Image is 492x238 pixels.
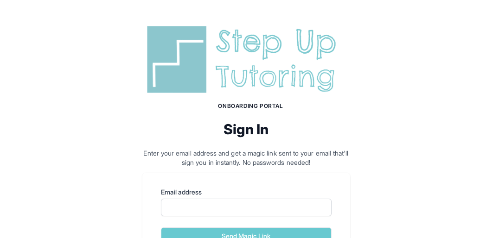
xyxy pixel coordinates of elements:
[152,102,350,110] h1: Onboarding Portal
[142,149,350,167] p: Enter your email address and get a magic link sent to your email that'll sign you in instantly. N...
[142,121,350,138] h2: Sign In
[142,22,350,97] img: Step Up Tutoring horizontal logo
[161,188,332,197] label: Email address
